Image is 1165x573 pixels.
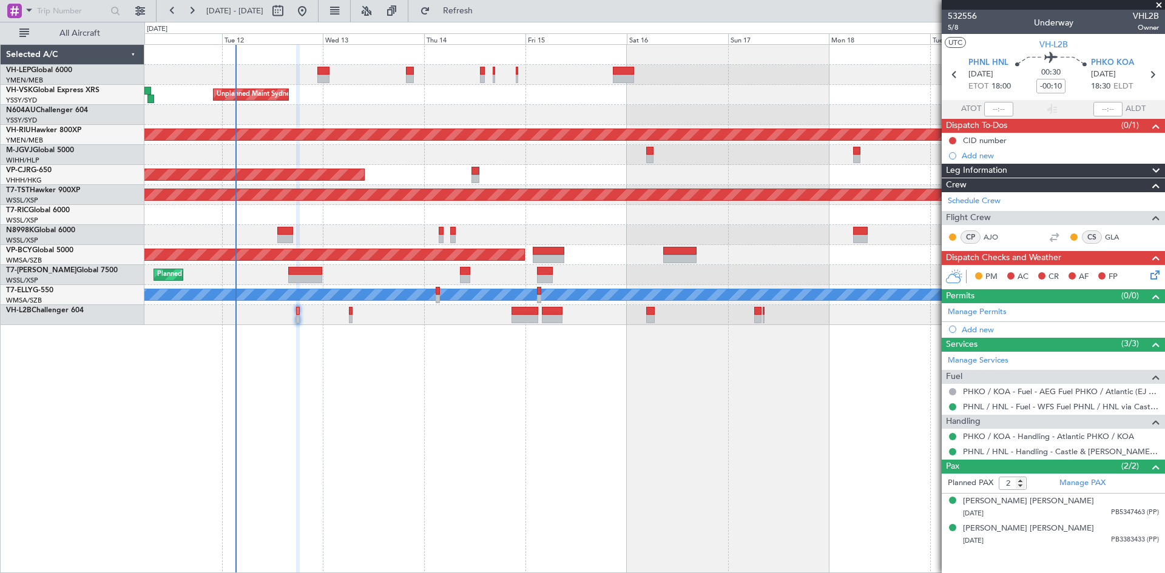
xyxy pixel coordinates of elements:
[963,495,1094,508] div: [PERSON_NAME] [PERSON_NAME]
[991,81,1011,93] span: 18:00
[1121,337,1139,350] span: (3/3)
[6,207,29,214] span: T7-RIC
[1091,69,1116,81] span: [DATE]
[1121,460,1139,472] span: (2/2)
[6,307,32,314] span: VH-L2B
[6,187,80,194] a: T7-TSTHawker 900XP
[414,1,487,21] button: Refresh
[1121,289,1139,302] span: (0/0)
[6,147,74,154] a: M-JGVJGlobal 5000
[946,338,978,352] span: Services
[6,87,100,94] a: VH-VSKGlobal Express XRS
[206,5,263,16] span: [DATE] - [DATE]
[963,386,1159,397] a: PHKO / KOA - Fuel - AEG Fuel PHKO / Atlantic (EJ Asia Only)
[6,147,33,154] span: M-JGVJ
[147,24,167,35] div: [DATE]
[1133,10,1159,22] span: VHL2B
[6,207,70,214] a: T7-RICGlobal 6000
[13,24,132,43] button: All Aircraft
[222,33,323,44] div: Tue 12
[6,196,38,205] a: WSSL/XSP
[6,227,34,234] span: N8998K
[1109,271,1118,283] span: FP
[6,307,84,314] a: VH-L2BChallenger 604
[424,33,525,44] div: Thu 14
[968,57,1008,69] span: PHNL HNL
[948,22,977,33] span: 5/8
[6,67,31,74] span: VH-LEP
[1059,477,1106,489] a: Manage PAX
[962,324,1159,335] div: Add new
[984,232,1011,243] a: AJO
[1034,16,1073,29] div: Underway
[946,370,962,384] span: Fuel
[963,401,1159,412] a: PHNL / HNL - Fuel - WFS Fuel PHNL / HNL via Castle and [PERSON_NAME] (EJ Asia Only)
[1111,508,1159,518] span: PB5347463 (PP)
[6,87,33,94] span: VH-VSK
[6,287,53,294] a: T7-ELLYG-550
[1133,22,1159,33] span: Owner
[525,33,627,44] div: Fri 15
[157,266,348,284] div: Planned Maint [GEOGRAPHIC_DATA] ([GEOGRAPHIC_DATA])
[1041,67,1061,79] span: 00:30
[948,477,993,489] label: Planned PAX
[948,355,1008,367] a: Manage Services
[323,33,424,44] div: Wed 13
[963,446,1159,457] a: PHNL / HNL - Handling - Castle & [PERSON_NAME] Avn PHNL / HNL
[6,116,37,125] a: YSSY/SYD
[37,2,107,20] input: Trip Number
[961,230,981,244] div: CP
[946,460,959,474] span: Pax
[6,107,88,114] a: N604AUChallenger 604
[728,33,829,44] div: Sun 17
[1018,271,1028,283] span: AC
[946,119,1007,133] span: Dispatch To-Dos
[968,69,993,81] span: [DATE]
[32,29,128,38] span: All Aircraft
[963,509,984,518] span: [DATE]
[6,236,38,245] a: WSSL/XSP
[6,127,81,134] a: VH-RIUHawker 800XP
[1082,230,1102,244] div: CS
[6,107,36,114] span: N604AU
[968,81,988,93] span: ETOT
[6,267,118,274] a: T7-[PERSON_NAME]Global 7500
[6,127,31,134] span: VH-RIU
[1091,81,1110,93] span: 18:30
[1079,271,1089,283] span: AF
[962,150,1159,161] div: Add new
[6,247,32,254] span: VP-BCY
[627,33,728,44] div: Sat 16
[945,37,966,48] button: UTC
[6,167,31,174] span: VP-CJR
[6,96,37,105] a: YSSY/SYD
[946,289,974,303] span: Permits
[1039,38,1068,51] span: VH-L2B
[6,247,73,254] a: VP-BCYGlobal 5000
[6,296,42,305] a: WMSA/SZB
[1126,103,1146,115] span: ALDT
[6,167,52,174] a: VP-CJRG-650
[6,176,42,185] a: VHHH/HKG
[6,136,43,145] a: YMEN/MEB
[6,276,38,285] a: WSSL/XSP
[6,187,30,194] span: T7-TST
[961,103,981,115] span: ATOT
[6,227,75,234] a: N8998KGlobal 6000
[6,287,33,294] span: T7-ELLY
[985,271,998,283] span: PM
[930,33,1032,44] div: Tue 19
[1111,535,1159,545] span: PB3383433 (PP)
[433,7,484,15] span: Refresh
[984,102,1013,116] input: --:--
[6,267,76,274] span: T7-[PERSON_NAME]
[6,156,39,165] a: WIHH/HLP
[946,164,1007,178] span: Leg Information
[946,178,967,192] span: Crew
[946,211,991,225] span: Flight Crew
[963,523,1094,535] div: [PERSON_NAME] [PERSON_NAME]
[963,536,984,545] span: [DATE]
[6,76,43,85] a: YMEN/MEB
[121,33,222,44] div: Mon 11
[948,306,1007,318] a: Manage Permits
